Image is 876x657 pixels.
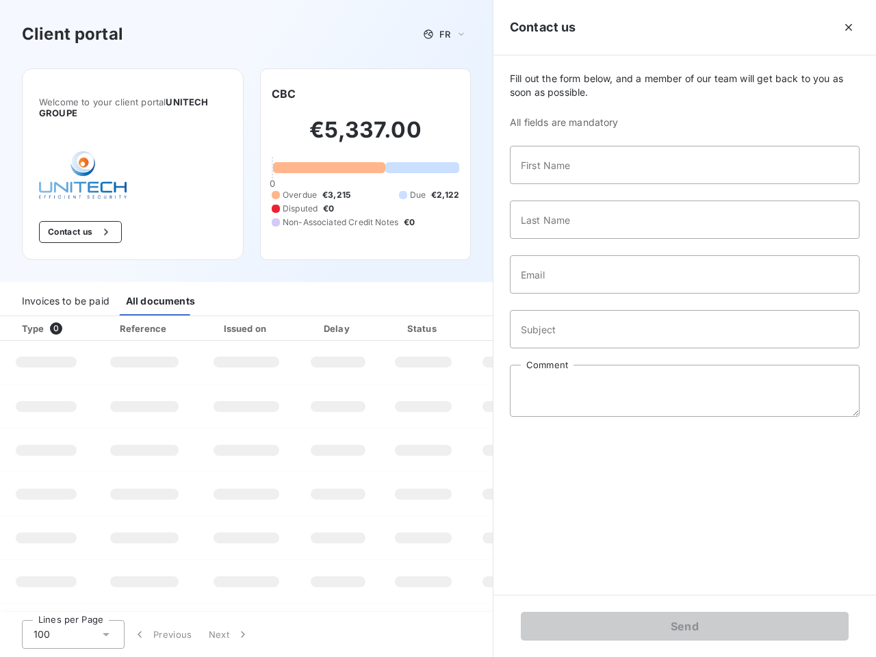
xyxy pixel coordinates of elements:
[323,203,334,215] span: €0
[39,221,122,243] button: Contact us
[120,323,166,334] div: Reference
[510,146,860,184] input: placeholder
[510,310,860,348] input: placeholder
[50,322,62,335] span: 0
[125,620,201,649] button: Previous
[469,322,557,335] div: Amount
[510,201,860,239] input: placeholder
[283,189,317,201] span: Overdue
[283,203,318,215] span: Disputed
[272,86,296,102] h6: CBC
[39,96,208,118] span: UNITECH GROUPE
[270,178,275,189] span: 0
[299,322,377,335] div: Delay
[322,189,350,201] span: €3,215
[510,18,576,37] h5: Contact us
[199,322,294,335] div: Issued on
[510,72,860,99] span: Fill out the form below, and a member of our team will get back to you as soon as possible.
[39,96,227,118] span: Welcome to your client portal
[22,22,123,47] h3: Client portal
[126,287,195,315] div: All documents
[431,189,459,201] span: €2,122
[283,216,398,229] span: Non-Associated Credit Notes
[22,287,109,315] div: Invoices to be paid
[272,116,459,157] h2: €5,337.00
[521,612,849,641] button: Send
[34,628,50,641] span: 100
[510,116,860,129] span: All fields are mandatory
[510,255,860,294] input: placeholder
[404,216,415,229] span: €0
[383,322,464,335] div: Status
[439,29,450,40] span: FR
[410,189,426,201] span: Due
[201,620,258,649] button: Next
[14,322,90,335] div: Type
[39,151,127,199] img: Company logo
